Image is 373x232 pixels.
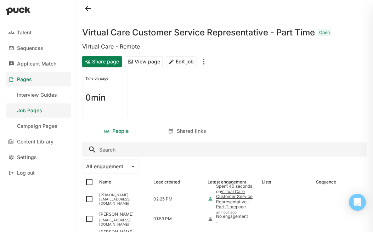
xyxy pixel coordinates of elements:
[349,194,366,211] div: Open Intercom Messenger
[166,56,197,67] button: Edit job
[85,94,106,102] h1: 0min
[99,212,148,217] div: [PERSON_NAME]
[99,193,148,205] div: [PERSON_NAME][EMAIL_ADDRESS][DOMAIN_NAME]
[319,30,330,35] div: Open
[82,28,315,37] h1: Virtual Care Customer Service Representative - Part Time
[17,92,57,98] div: Interview Guides
[177,128,206,134] div: Shared links
[216,220,248,224] div: -
[6,41,71,55] a: Sequences
[262,180,271,185] div: Lists
[153,197,173,202] div: 02:25 PM
[99,180,111,185] div: Name
[216,214,248,219] div: No engagement
[6,135,71,149] a: Content Library
[85,76,124,80] div: Time on page
[82,142,367,157] input: Search
[82,43,367,50] div: Virtual Care - Remote
[112,128,129,134] div: People
[216,184,256,209] div: Spent 40 seconds on page
[153,180,180,185] div: Lead created
[6,57,71,71] a: Applicant Match
[6,119,71,133] a: Campaign Pages
[17,170,35,176] div: Log out
[208,180,246,185] div: Latest engagement
[316,180,336,185] div: Sequence
[6,88,71,102] a: Interview Guides
[17,77,32,83] div: Pages
[99,218,148,226] div: [EMAIL_ADDRESS][DOMAIN_NAME]
[17,139,53,145] div: Content Library
[125,56,163,67] button: View page
[17,30,32,36] div: Talent
[6,26,71,40] a: Talent
[17,123,57,129] div: Campaign Pages
[216,189,253,209] a: Virtual Care Customer Service Representative - Part Time
[6,72,71,86] a: Pages
[17,61,56,67] div: Applicant Match
[199,56,208,67] button: More options
[6,103,71,118] a: Job Pages
[6,150,71,164] a: Settings
[153,216,172,221] div: 01:59 PM
[17,45,43,51] div: Sequences
[17,154,37,160] div: Settings
[17,108,42,114] div: Job Pages
[82,56,122,67] button: Share page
